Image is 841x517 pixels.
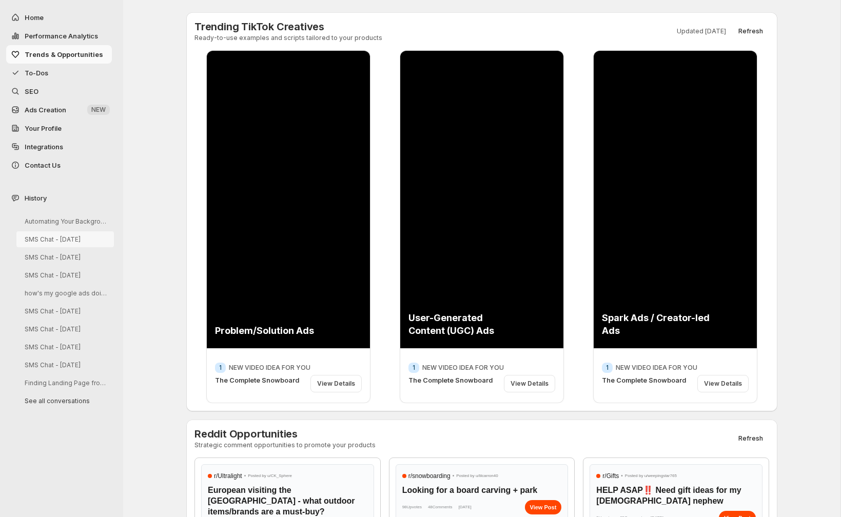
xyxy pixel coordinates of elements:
span: Posted by u/ CK_Sphere [248,471,292,481]
button: SMS Chat - [DATE] [16,321,114,337]
a: SEO [6,82,112,101]
p: NEW VIDEO IDEA FOR YOU [422,364,504,372]
button: SMS Chat - [DATE] [16,267,114,283]
a: View Post [525,500,562,514]
span: r/ Ultralight [214,471,242,481]
button: Finding Landing Page from Hootsuite Blog [16,375,114,391]
span: 98 Upvotes [402,502,422,512]
button: Trends & Opportunities [6,45,112,64]
button: To-Dos [6,64,112,82]
span: Posted by u/ lilcarron40 [456,471,498,481]
p: Strategic comment opportunities to promote your products [194,441,376,449]
p: Ready-to-use examples and scripts tailored to your products [194,34,382,42]
button: Home [6,8,112,27]
div: View details for The Complete Snowboard [206,50,370,403]
span: Refresh [738,27,763,35]
span: NEW [91,106,106,114]
button: SMS Chat - [DATE] [16,249,114,265]
p: The Complete Snowboard [408,375,500,385]
span: Refresh [738,434,763,443]
button: Automating Your Background Tasks [16,213,114,229]
span: 1 [413,364,415,372]
button: how's my google ads doing [DATE]? [16,285,114,301]
div: View Details [697,375,749,392]
button: Ads Creation [6,101,112,119]
button: SMS Chat - [DATE] [16,357,114,373]
p: The Complete Snowboard [215,375,306,385]
button: Performance Analytics [6,27,112,45]
div: View Details [310,375,362,392]
iframe: TikTok Video [593,48,758,351]
div: View Details [504,375,555,392]
span: Home [25,13,44,22]
span: [DATE] [459,502,472,512]
div: View details for The Complete Snowboard [593,50,757,403]
span: Contact Us [25,161,61,169]
span: Posted by u/ weepingstar765 [625,471,677,481]
span: r/ snowboarding [408,471,451,481]
h3: Reddit Opportunities [194,428,376,440]
p: Updated [DATE] [677,27,726,35]
span: Integrations [25,143,63,151]
div: Problem/Solution Ads [215,324,326,337]
span: History [25,193,47,203]
button: See all conversations [16,393,114,409]
button: Contact Us [6,156,112,174]
h3: Looking for a board carving + park [402,485,562,496]
span: To-Dos [25,69,48,77]
button: Refresh [732,431,769,446]
button: Refresh [732,24,769,38]
iframe: TikTok Video [399,48,564,351]
span: • [453,471,455,481]
button: SMS Chat - [DATE] [16,303,114,319]
p: NEW VIDEO IDEA FOR YOU [229,364,310,372]
a: Integrations [6,137,112,156]
a: Your Profile [6,119,112,137]
span: Performance Analytics [25,32,98,40]
span: 1 [219,364,222,372]
iframe: TikTok Video [206,48,370,351]
span: Your Profile [25,124,62,132]
span: • [244,471,246,481]
p: NEW VIDEO IDEA FOR YOU [616,364,697,372]
h3: Trending TikTok Creatives [194,21,382,33]
span: 48 Comments [428,502,453,512]
div: Spark Ads / Creator-led Ads [602,311,713,337]
span: • [621,471,623,481]
span: Trends & Opportunities [25,50,103,58]
span: Ads Creation [25,106,66,114]
span: r/ Gifts [602,471,619,481]
span: 1 [606,364,609,372]
button: SMS Chat - [DATE] [16,231,114,247]
p: The Complete Snowboard [602,375,693,385]
button: SMS Chat - [DATE] [16,339,114,355]
span: SEO [25,87,38,95]
div: User-Generated Content (UGC) Ads [408,311,519,337]
h3: HELP ASAP‼️ Need gift ideas for my [DEMOGRAPHIC_DATA] nephew [596,485,756,507]
h3: European visiting the [GEOGRAPHIC_DATA] - what outdoor items/brands are a must-buy? [208,485,367,517]
div: View details for The Complete Snowboard [400,50,564,403]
